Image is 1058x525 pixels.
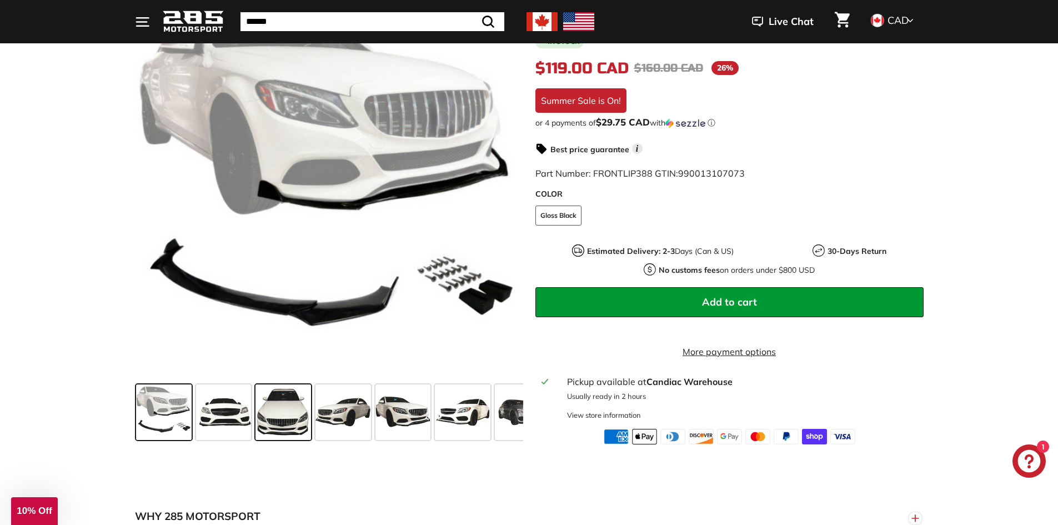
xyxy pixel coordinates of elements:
img: Logo_285_Motorsport_areodynamics_components [163,9,224,35]
img: google_pay [717,429,742,444]
p: Days (Can & US) [587,246,734,257]
span: i [632,143,643,154]
span: 10% Off [17,506,52,516]
div: Summer Sale is On! [535,88,626,113]
inbox-online-store-chat: Shopify online store chat [1009,444,1049,481]
a: Cart [828,3,856,41]
span: 26% [711,61,739,75]
span: Add to cart [702,296,757,308]
img: shopify_pay [802,429,827,444]
img: master [745,429,770,444]
img: american_express [604,429,629,444]
span: Live Chat [769,14,814,29]
img: discover [689,429,714,444]
strong: 30-Days Return [828,246,886,256]
strong: Candiac Warehouse [646,376,733,387]
span: CAD [887,14,909,27]
strong: Best price guarantee [550,144,629,154]
img: visa [830,429,855,444]
div: View store information [567,410,641,421]
img: diners_club [660,429,685,444]
strong: Estimated Delivery: 2-3 [587,246,675,256]
img: paypal [774,429,799,444]
div: 10% Off [11,497,58,525]
span: $160.00 CAD [634,61,703,75]
span: 990013107073 [678,168,745,179]
button: Live Chat [738,8,828,36]
a: More payment options [535,345,924,358]
img: apple_pay [632,429,657,444]
p: Usually ready in 2 hours [567,391,916,402]
strong: No customs fees [659,265,720,275]
img: Sezzle [665,118,705,128]
input: Search [240,12,504,31]
span: Part Number: FRONTLIP388 GTIN: [535,168,745,179]
div: or 4 payments of$29.75 CADwithSezzle Click to learn more about Sezzle [535,117,924,128]
span: $29.75 CAD [596,116,650,128]
div: or 4 payments of with [535,117,924,128]
p: on orders under $800 USD [659,264,815,276]
span: $119.00 CAD [535,59,629,78]
label: COLOR [535,188,924,200]
button: Add to cart [535,287,924,317]
b: In stock [548,38,579,45]
div: Pickup available at [567,375,916,388]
